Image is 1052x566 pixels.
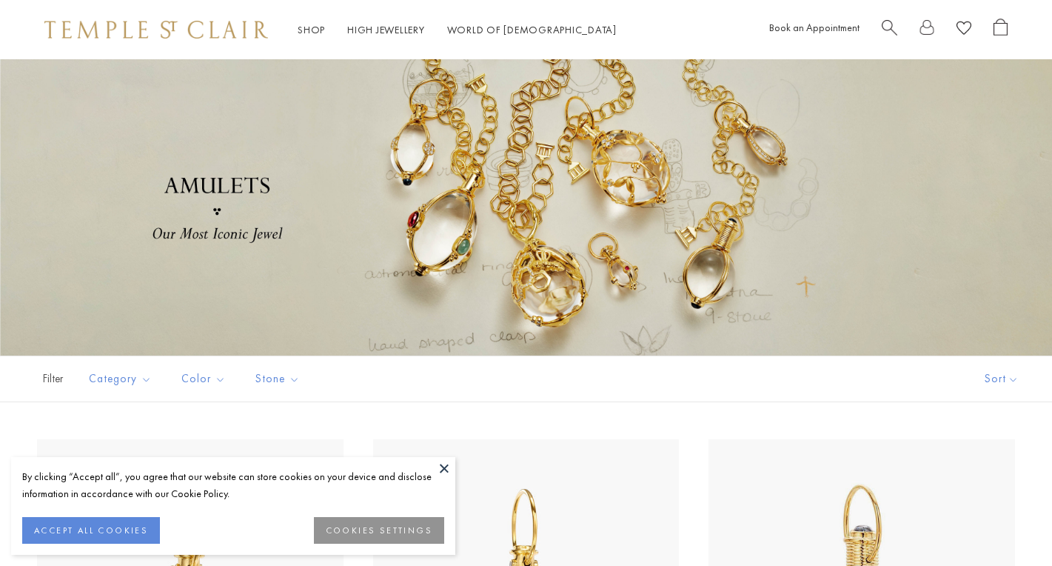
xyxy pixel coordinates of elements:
button: Color [170,362,237,396]
a: View Wishlist [956,19,971,41]
a: Open Shopping Bag [994,19,1008,41]
button: Category [78,362,163,396]
a: High JewelleryHigh Jewellery [347,23,425,36]
button: Show sort by [951,356,1052,402]
nav: Main navigation [298,21,617,39]
span: Category [81,370,163,388]
a: ShopShop [298,23,325,36]
span: Color [174,370,237,388]
button: COOKIES SETTINGS [314,517,444,544]
span: Stone [248,370,311,388]
iframe: Gorgias live chat messenger [978,496,1037,551]
button: Stone [244,362,311,396]
img: Temple St. Clair [44,21,268,39]
a: World of [DEMOGRAPHIC_DATA]World of [DEMOGRAPHIC_DATA] [447,23,617,36]
button: ACCEPT ALL COOKIES [22,517,160,544]
a: Book an Appointment [769,21,860,34]
div: By clicking “Accept all”, you agree that our website can store cookies on your device and disclos... [22,468,444,502]
a: Search [882,19,897,41]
